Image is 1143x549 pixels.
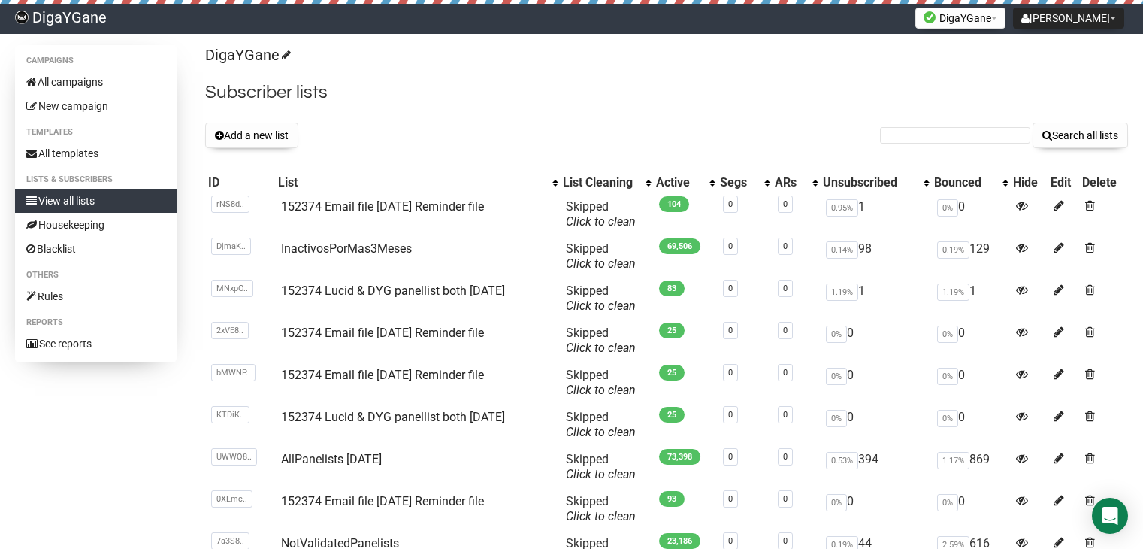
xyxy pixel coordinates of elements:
[659,449,700,465] span: 73,398
[281,326,484,340] a: 152374 Email file [DATE] Reminder file
[937,410,958,427] span: 0%
[15,266,177,284] li: Others
[211,364,256,381] span: bMWNP..
[566,341,636,355] a: Click to clean
[826,284,858,301] span: 1.19%
[566,199,636,229] span: Skipped
[566,509,636,523] a: Click to clean
[937,494,958,511] span: 0%
[783,410,788,420] a: 0
[15,52,177,70] li: Campaigns
[656,175,703,190] div: Active
[281,199,484,214] a: 152374 Email file [DATE] Reminder file
[826,241,858,259] span: 0.14%
[915,8,1005,29] button: DigaYGane
[205,79,1128,106] h2: Subscriber lists
[775,175,805,190] div: ARs
[931,320,1010,362] td: 0
[211,280,253,297] span: MNxpO..
[931,488,1010,530] td: 0
[659,533,700,549] span: 23,186
[211,238,251,255] span: DjmaK..
[281,241,412,256] a: InactivosPorMas3Meses
[820,488,931,530] td: 0
[211,448,257,466] span: UWWQ8..
[281,284,505,298] a: 152374 Lucid & DYG panellist both [DATE]
[15,11,29,24] img: f83b26b47af82e482c948364ee7c1d9c
[205,172,275,193] th: ID: No sort applied, sorting is disabled
[15,314,177,332] li: Reports
[931,193,1010,235] td: 0
[566,467,636,481] a: Click to clean
[659,238,700,254] span: 69,506
[1048,172,1079,193] th: Edit: No sort applied, sorting is disabled
[826,452,858,469] span: 0.53%
[931,278,1010,320] td: 1
[563,175,638,190] div: List Cleaning
[1010,172,1047,193] th: Hide: No sort applied, sorting is disabled
[659,281,685,296] span: 83
[783,452,788,462] a: 0
[211,322,249,339] span: 2xVE8..
[659,491,685,507] span: 93
[659,365,685,381] span: 25
[560,172,653,193] th: List Cleaning: No sort applied, activate to apply an ascending sort
[211,406,249,423] span: KTDiK..
[659,196,689,212] span: 104
[566,425,636,439] a: Click to clean
[566,214,636,229] a: Click to clean
[728,452,733,462] a: 0
[783,326,788,335] a: 0
[728,241,733,251] a: 0
[278,175,545,190] div: List
[15,123,177,141] li: Templates
[937,326,958,343] span: 0%
[931,235,1010,278] td: 129
[783,241,788,251] a: 0
[281,494,484,508] a: 152374 Email file [DATE] Reminder file
[1013,175,1044,190] div: Hide
[566,284,636,313] span: Skipped
[15,94,177,118] a: New campaign
[211,490,252,508] span: 0XLmc..
[15,171,177,189] li: Lists & subscribers
[659,407,685,423] span: 25
[653,172,718,193] th: Active: No sort applied, activate to apply an ascending sort
[566,452,636,481] span: Skipped
[15,237,177,261] a: Blacklist
[566,383,636,397] a: Click to clean
[720,175,756,190] div: Segs
[826,368,847,385] span: 0%
[931,446,1010,488] td: 869
[820,404,931,446] td: 0
[566,368,636,397] span: Skipped
[931,362,1010,404] td: 0
[15,70,177,94] a: All campaigns
[1033,123,1128,148] button: Search all lists
[826,326,847,343] span: 0%
[728,284,733,293] a: 0
[937,199,958,217] span: 0%
[820,193,931,235] td: 1
[281,410,505,424] a: 152374 Lucid & DYG panellist both [DATE]
[820,320,931,362] td: 0
[826,494,847,511] span: 0%
[728,536,733,546] a: 0
[728,494,733,504] a: 0
[783,368,788,378] a: 0
[820,362,931,404] td: 0
[1092,498,1128,534] div: Open Intercom Messenger
[937,368,958,385] span: 0%
[783,494,788,504] a: 0
[659,323,685,338] span: 25
[728,326,733,335] a: 0
[566,241,636,271] span: Skipped
[772,172,820,193] th: ARs: No sort applied, activate to apply an ascending sort
[783,284,788,293] a: 0
[820,446,931,488] td: 394
[211,196,249,213] span: rNS8d..
[15,189,177,213] a: View all lists
[15,213,177,237] a: Housekeeping
[566,410,636,439] span: Skipped
[931,172,1010,193] th: Bounced: No sort applied, activate to apply an ascending sort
